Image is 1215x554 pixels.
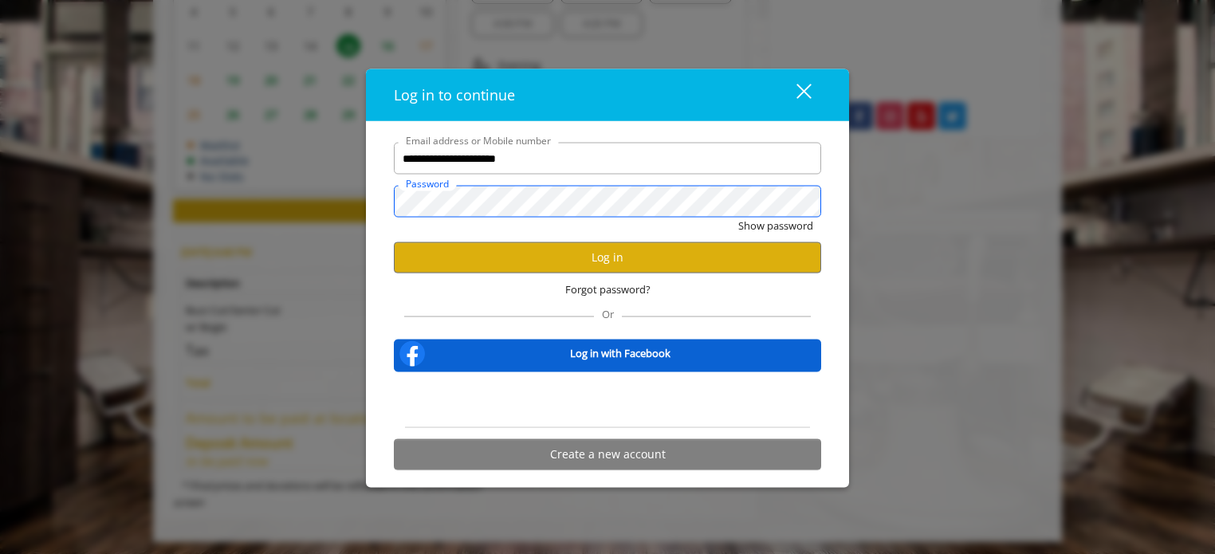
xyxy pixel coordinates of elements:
button: Create a new account [394,438,821,470]
label: Password [398,176,457,191]
input: Password [394,186,821,218]
label: Email address or Mobile number [398,133,559,148]
button: Log in [394,242,821,273]
iframe: Sign in with Google Button [527,382,689,417]
img: facebook-logo [396,337,428,369]
b: Log in with Facebook [570,345,670,362]
input: Email address or Mobile number [394,143,821,175]
span: Or [594,306,622,320]
span: Log in to continue [394,85,515,104]
span: Forgot password? [565,281,651,297]
button: close dialog [767,78,821,111]
div: close dialog [778,83,810,107]
button: Show password [738,218,813,234]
